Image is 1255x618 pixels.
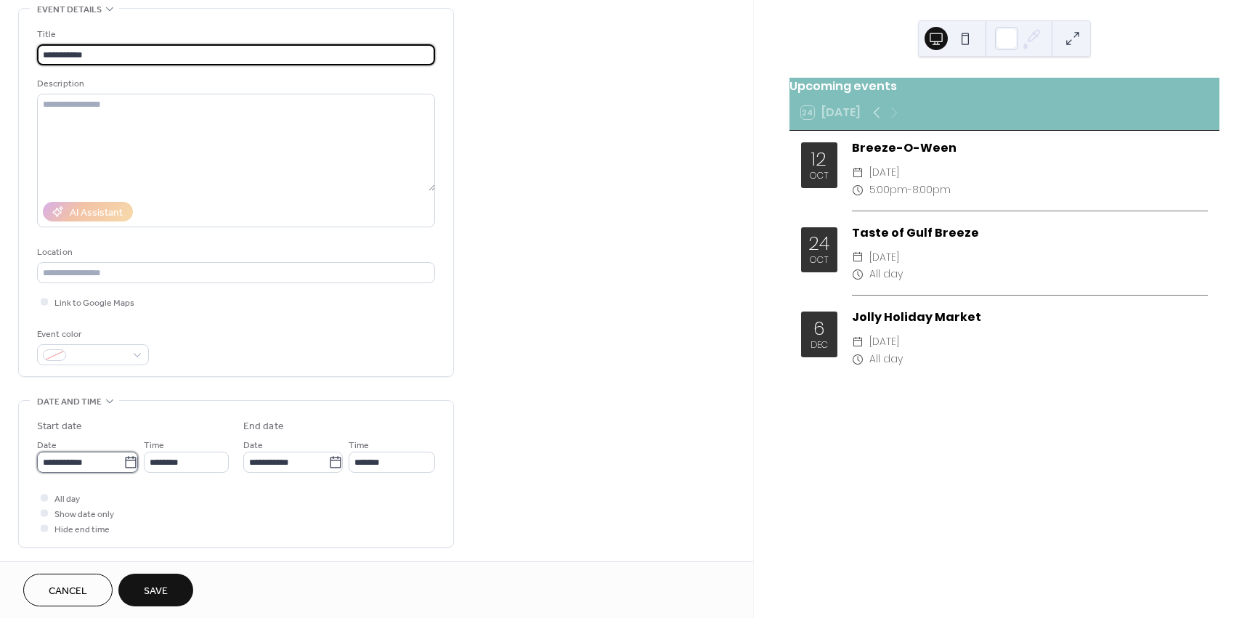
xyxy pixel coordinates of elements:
div: ​ [852,333,864,351]
div: Breeze-O-Ween [852,139,1208,157]
div: ​ [852,182,864,199]
button: Save [118,574,193,606]
div: Jolly Holiday Market [852,309,1208,326]
span: - [908,182,912,199]
span: 8:00pm [912,182,951,199]
span: Cancel [49,584,87,599]
div: Start date [37,419,82,434]
span: Event details [37,2,102,17]
div: Event color [37,327,146,342]
span: Time [144,438,164,453]
div: Dec [811,341,828,350]
span: Date and time [37,394,102,410]
span: Date [243,438,263,453]
span: All day [869,351,903,368]
div: ​ [852,351,864,368]
div: ​ [852,266,864,283]
span: Hide end time [54,522,110,537]
div: Oct [810,171,829,181]
div: ​ [852,164,864,182]
div: End date [243,419,284,434]
div: Description [37,76,432,92]
span: All day [869,266,903,283]
div: Oct [810,256,829,265]
span: [DATE] [869,164,899,182]
span: [DATE] [869,333,899,351]
div: Title [37,27,432,42]
div: Location [37,245,432,260]
span: Show date only [54,507,114,522]
div: 12 [811,150,826,168]
span: Date [37,438,57,453]
span: 5:00pm [869,182,908,199]
span: All day [54,492,80,507]
span: Save [144,584,168,599]
div: Taste of Gulf Breeze [852,224,1208,242]
div: ​ [852,249,864,267]
div: Upcoming events [789,78,1219,95]
div: 6 [813,320,824,338]
div: 24 [808,235,829,253]
span: Time [349,438,369,453]
button: Cancel [23,574,113,606]
span: [DATE] [869,249,899,267]
span: Link to Google Maps [54,296,134,311]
